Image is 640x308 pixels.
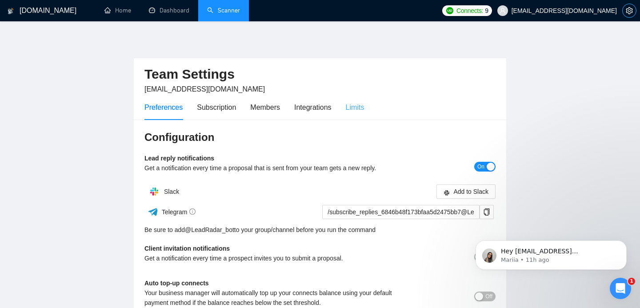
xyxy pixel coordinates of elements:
iframe: Intercom notifications message [462,222,640,284]
span: info-circle [189,208,196,215]
b: Auto top-up connects [144,280,209,287]
div: Limits [346,102,364,113]
span: user [500,8,506,14]
a: @LeadRadar_bot [185,225,234,235]
span: Slack [164,188,179,195]
span: Connects: [456,6,483,16]
span: On [477,162,484,172]
span: 1 [628,278,635,285]
a: setting [622,7,636,14]
h2: Team Settings [144,65,496,84]
span: copy [480,208,493,216]
a: searchScanner [207,7,240,14]
button: slackAdd to Slack [436,184,496,199]
div: Subscription [197,102,236,113]
div: Get a notification every time a proposal that is sent from your team gets a new reply. [144,163,408,173]
div: Preferences [144,102,183,113]
div: Your business manager will automatically top up your connects balance using your default payment ... [144,288,408,308]
button: copy [480,205,494,219]
span: 9 [485,6,488,16]
span: Telegram [162,208,196,216]
span: slack [444,189,450,196]
img: logo [8,4,14,18]
div: Get a notification every time a prospect invites you to submit a proposal. [144,253,408,263]
span: Add to Slack [453,187,488,196]
a: homeHome [104,7,131,14]
img: ww3wtPAAAAAElFTkSuQmCC [148,206,159,217]
h3: Configuration [144,130,496,144]
b: Client invitation notifications [144,245,230,252]
div: Be sure to add to your group/channel before you run the command [144,225,496,235]
img: upwork-logo.png [446,7,453,14]
img: hpQkSZIkSZIkSZIkSZIkSZIkSZIkSZIkSZIkSZIkSZIkSZIkSZIkSZIkSZIkSZIkSZIkSZIkSZIkSZIkSZIkSZIkSZIkSZIkS... [145,183,163,200]
iframe: Intercom live chat [610,278,631,299]
button: setting [622,4,636,18]
div: Integrations [294,102,332,113]
div: Members [250,102,280,113]
b: Lead reply notifications [144,155,214,162]
a: dashboardDashboard [149,7,189,14]
span: Off [485,292,492,301]
span: [EMAIL_ADDRESS][DOMAIN_NAME] [144,85,265,93]
span: setting [623,7,636,14]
